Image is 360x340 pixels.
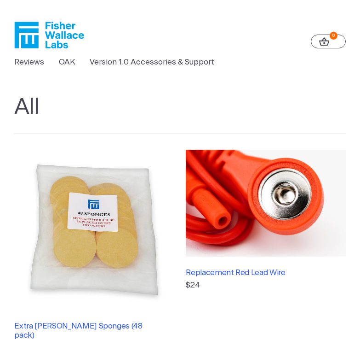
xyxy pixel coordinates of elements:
[186,268,327,277] h3: Replacement Red Lead Wire
[59,56,75,68] a: OAK
[14,56,44,68] a: Reviews
[311,35,346,48] a: 0
[14,94,345,134] h1: All
[14,22,84,48] a: Fisher Wallace
[90,56,214,68] a: Version 1.0 Accessories & Support
[14,150,174,310] img: Extra Fisher Wallace Sponges (48 pack)
[186,150,345,257] img: Replacement Red Lead Wire
[186,279,345,291] p: $24
[330,32,337,40] strong: 0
